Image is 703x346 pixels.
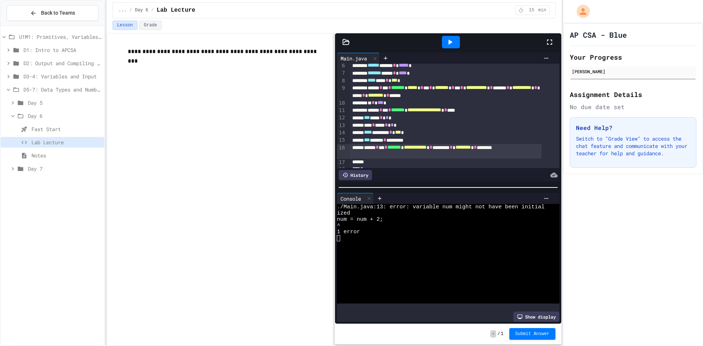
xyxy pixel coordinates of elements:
[538,7,546,13] span: min
[28,165,101,172] span: Day 7
[513,312,559,322] div: Show display
[337,62,346,70] div: 6
[28,99,101,107] span: Day 5
[31,138,101,146] span: Lab Lecture
[23,46,101,54] span: D1: Intro to APCSA
[337,195,365,202] div: Console
[337,107,346,114] div: 11
[337,137,346,144] div: 15
[337,129,346,137] div: 14
[157,6,196,15] span: Lab Lecture
[526,7,538,13] span: 15
[337,53,380,64] div: Main.java
[19,33,101,41] span: U1M1: Primitives, Variables, Basic I/O
[337,122,346,129] div: 13
[337,159,346,166] div: 17
[337,229,360,235] span: 1 error
[337,114,346,122] div: 12
[337,100,346,107] div: 10
[498,331,500,337] span: /
[23,59,101,67] span: D2: Output and Compiling Code
[28,112,101,120] span: Day 6
[490,330,496,338] span: -
[337,223,340,229] span: ^
[31,152,101,159] span: Notes
[337,166,346,173] div: 18
[337,204,544,210] span: ./Main.java:13: error: variable num might not have been initial
[501,331,503,337] span: 1
[135,7,148,13] span: Day 6
[337,70,346,77] div: 7
[576,123,690,132] h3: Need Help?
[337,193,374,204] div: Console
[23,86,101,93] span: D5-7: Data Types and Number Calculations
[570,89,696,100] h2: Assignment Details
[31,125,101,133] span: Fast Start
[337,210,350,216] span: ized
[570,52,696,62] h2: Your Progress
[337,55,371,62] div: Main.java
[337,85,346,100] div: 9
[23,72,101,80] span: D3-4: Variables and Input
[337,144,346,159] div: 16
[509,328,555,340] button: Submit Answer
[570,30,627,40] h1: AP CSA - Blue
[129,7,132,13] span: /
[515,331,550,337] span: Submit Answer
[119,7,127,13] span: ...
[570,103,696,111] div: No due date set
[337,77,346,85] div: 8
[151,7,154,13] span: /
[569,3,592,20] div: My Account
[41,9,75,17] span: Back to Teams
[337,216,383,223] span: num = num + 2;
[576,135,690,157] p: Switch to "Grade View" to access the chat feature and communicate with your teacher for help and ...
[572,68,694,75] div: [PERSON_NAME]
[139,21,162,30] button: Grade
[112,21,138,30] button: Lesson
[339,170,372,180] div: History
[7,5,98,21] button: Back to Teams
